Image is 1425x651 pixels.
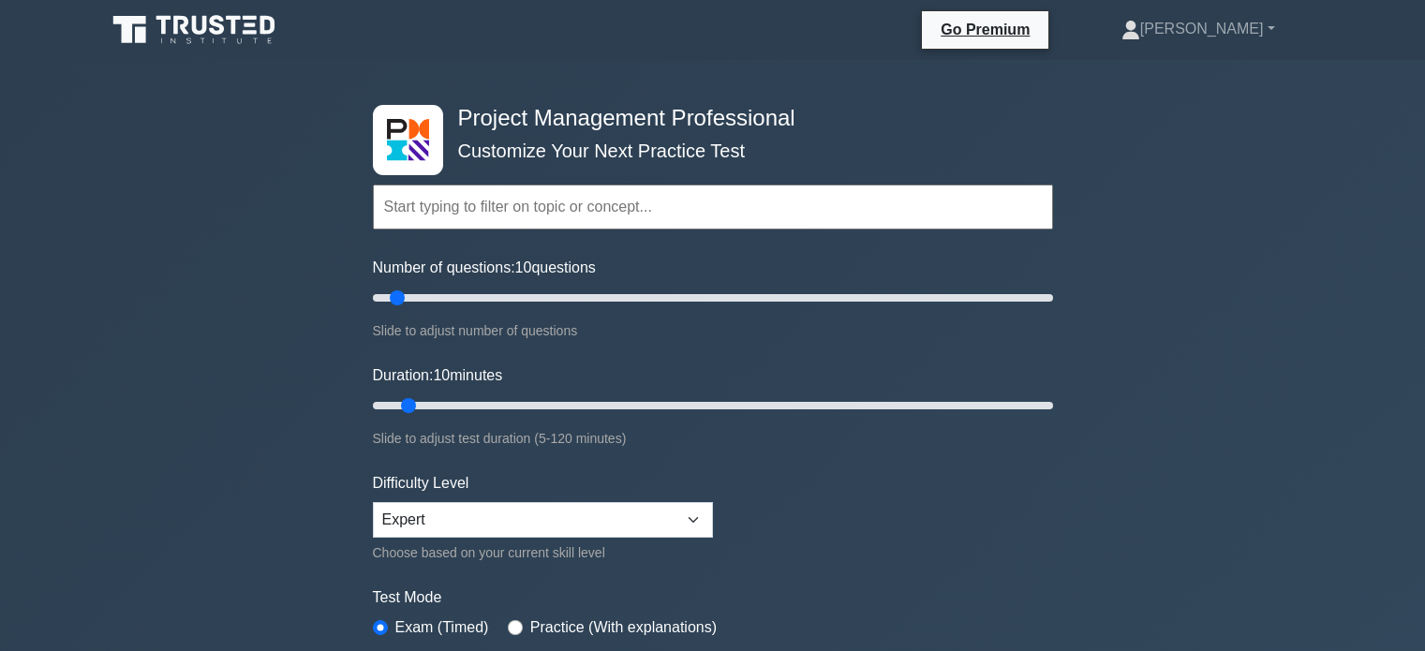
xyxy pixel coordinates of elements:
span: 10 [515,259,532,275]
label: Practice (With explanations) [530,616,717,639]
label: Duration: minutes [373,364,503,387]
a: [PERSON_NAME] [1076,10,1320,48]
a: Go Premium [929,18,1041,41]
label: Test Mode [373,586,1053,609]
label: Difficulty Level [373,472,469,495]
label: Number of questions: questions [373,257,596,279]
h4: Project Management Professional [451,105,961,132]
div: Choose based on your current skill level [373,541,713,564]
div: Slide to adjust test duration (5-120 minutes) [373,427,1053,450]
input: Start typing to filter on topic or concept... [373,185,1053,229]
span: 10 [433,367,450,383]
div: Slide to adjust number of questions [373,319,1053,342]
label: Exam (Timed) [395,616,489,639]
